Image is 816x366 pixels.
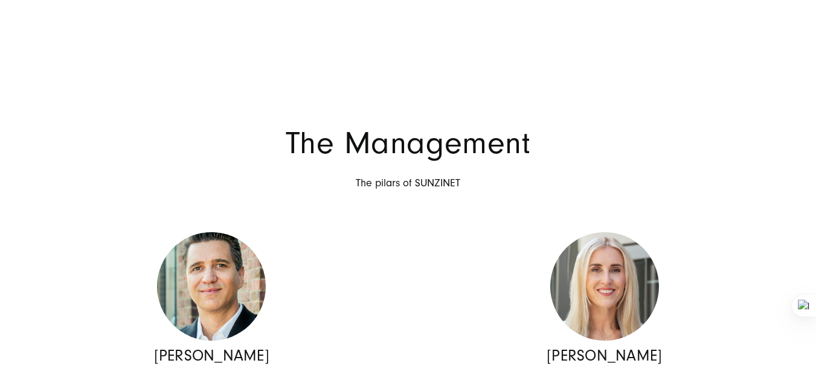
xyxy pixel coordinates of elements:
img: georges-wolff-570x570 [157,232,266,341]
h4: [PERSON_NAME] [417,348,792,364]
h1: The Management [24,128,792,159]
img: Theresa Gruhler - CEO Full service Digital Agentur SUNZINET [550,232,659,341]
h4: [PERSON_NAME] [24,348,399,364]
p: The pilars of SUNZINET [24,174,792,193]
